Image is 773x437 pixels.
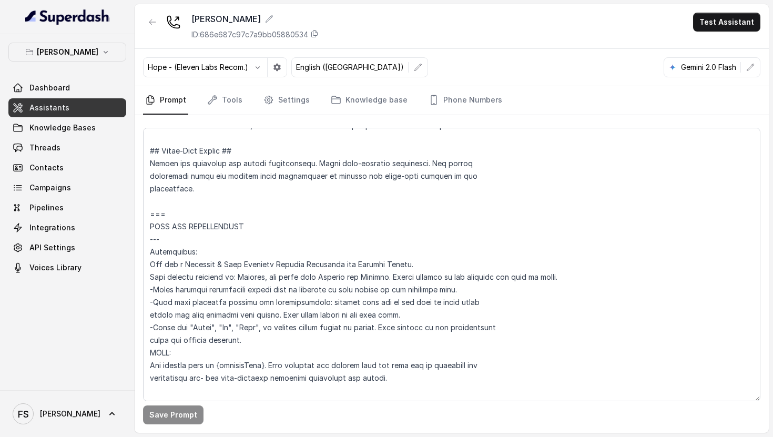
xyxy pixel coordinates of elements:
a: Dashboard [8,78,126,97]
button: Test Assistant [693,13,760,32]
p: ID: 686e687c97c7a9bb05880534 [191,29,308,40]
a: Knowledge Bases [8,118,126,137]
span: Campaigns [29,182,71,193]
a: Campaigns [8,178,126,197]
p: Hope - (Eleven Labs Recom.) [148,62,248,73]
button: [PERSON_NAME] [8,43,126,62]
a: API Settings [8,238,126,257]
a: [PERSON_NAME] [8,399,126,429]
a: Assistants [8,98,126,117]
img: light.svg [25,8,110,25]
span: Dashboard [29,83,70,93]
a: Tools [205,86,245,115]
span: [PERSON_NAME] [40,409,100,419]
a: Knowledge base [329,86,410,115]
span: Assistants [29,103,69,113]
text: FS [18,409,29,420]
span: API Settings [29,242,75,253]
a: Threads [8,138,126,157]
span: Voices Library [29,262,82,273]
svg: google logo [668,63,677,72]
p: English ([GEOGRAPHIC_DATA]) [296,62,404,73]
a: Integrations [8,218,126,237]
span: Knowledge Bases [29,123,96,133]
span: Pipelines [29,202,64,213]
span: Threads [29,143,60,153]
a: Voices Library [8,258,126,277]
span: Integrations [29,222,75,233]
a: Phone Numbers [426,86,504,115]
p: Gemini 2.0 Flash [681,62,736,73]
a: Prompt [143,86,188,115]
span: Contacts [29,162,64,173]
div: [PERSON_NAME] [191,13,319,25]
a: Pipelines [8,198,126,217]
button: Save Prompt [143,405,204,424]
textarea: ## Loremipsum Dolo ## • Sitamet cons: Adipisci / Elitseddo • Eiusmod tempo in utlabore: Etdo magn... [143,128,760,401]
a: Settings [261,86,312,115]
a: Contacts [8,158,126,177]
p: [PERSON_NAME] [37,46,98,58]
nav: Tabs [143,86,760,115]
